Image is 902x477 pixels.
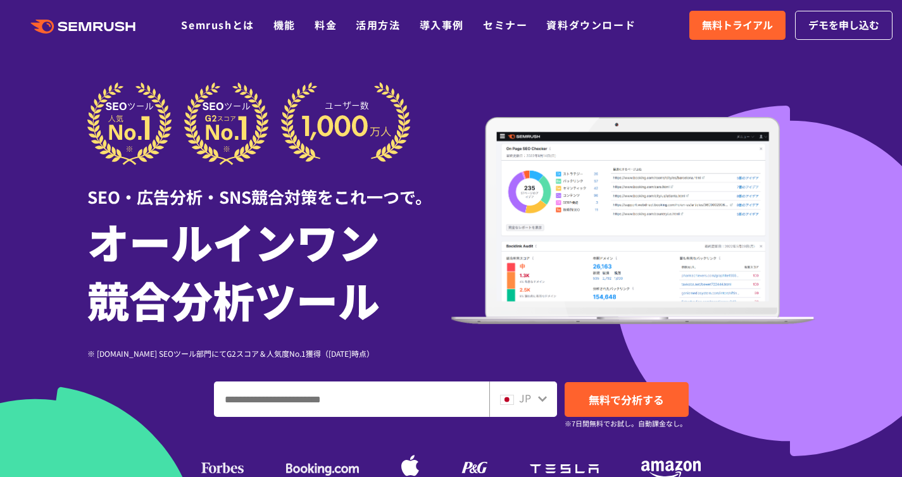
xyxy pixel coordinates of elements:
div: SEO・広告分析・SNS競合対策をこれ一つで。 [87,165,451,209]
span: 無料トライアル [702,17,773,34]
small: ※7日間無料でお試し。自動課金なし。 [565,418,687,430]
a: Semrushとは [181,17,254,32]
a: 導入事例 [420,17,464,32]
a: 資料ダウンロード [546,17,636,32]
a: 活用方法 [356,17,400,32]
input: ドメイン、キーワードまたはURLを入力してください [215,382,489,416]
a: セミナー [483,17,527,32]
a: 機能 [273,17,296,32]
span: JP [519,390,531,406]
a: 料金 [315,17,337,32]
span: デモを申し込む [808,17,879,34]
span: 無料で分析する [589,392,664,407]
h1: オールインワン 競合分析ツール [87,212,451,328]
a: 無料で分析する [565,382,689,417]
a: 無料トライアル [689,11,786,40]
div: ※ [DOMAIN_NAME] SEOツール部門にてG2スコア＆人気度No.1獲得（[DATE]時点） [87,347,451,359]
a: デモを申し込む [795,11,893,40]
